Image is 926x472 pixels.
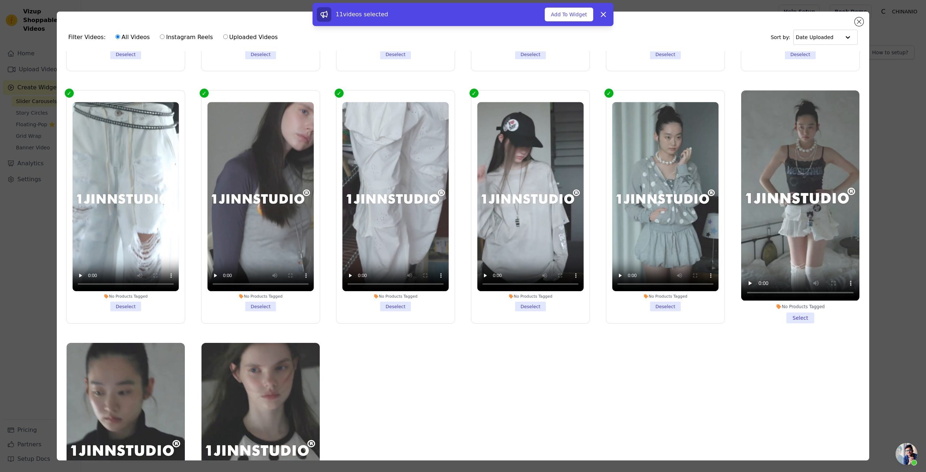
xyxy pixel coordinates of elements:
div: No Products Tagged [72,294,179,299]
div: Sort by: [771,30,858,45]
div: No Products Tagged [612,294,718,299]
button: Add To Widget [545,8,593,21]
label: Uploaded Videos [223,33,278,42]
div: No Products Tagged [342,294,449,299]
div: No Products Tagged [477,294,583,299]
label: Instagram Reels [160,33,213,42]
div: Filter Videos: [68,29,282,46]
label: All Videos [115,33,150,42]
div: 开放式聊天 [896,443,917,465]
div: No Products Tagged [207,294,314,299]
span: 11 videos selected [336,11,388,18]
div: No Products Tagged [741,304,859,310]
